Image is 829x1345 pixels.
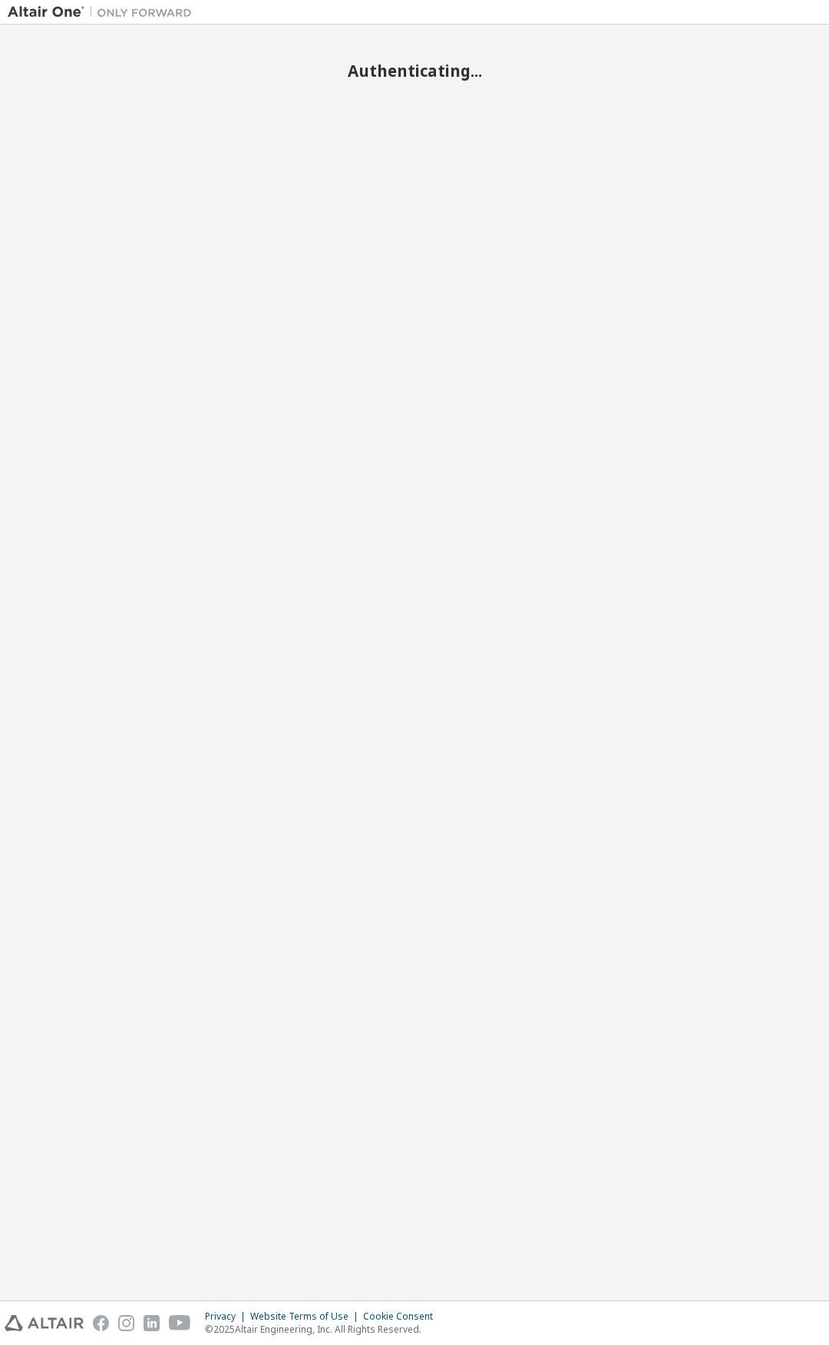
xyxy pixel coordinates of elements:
img: altair_logo.svg [5,1315,84,1331]
img: instagram.svg [118,1315,134,1331]
img: linkedin.svg [144,1315,160,1331]
div: Privacy [205,1310,250,1323]
img: Altair One [8,5,200,20]
p: © 2025 Altair Engineering, Inc. All Rights Reserved. [205,1323,442,1336]
img: facebook.svg [93,1315,109,1331]
div: Cookie Consent [363,1310,442,1323]
div: Website Terms of Use [250,1310,363,1323]
h2: Authenticating... [8,61,821,81]
img: youtube.svg [169,1315,191,1331]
